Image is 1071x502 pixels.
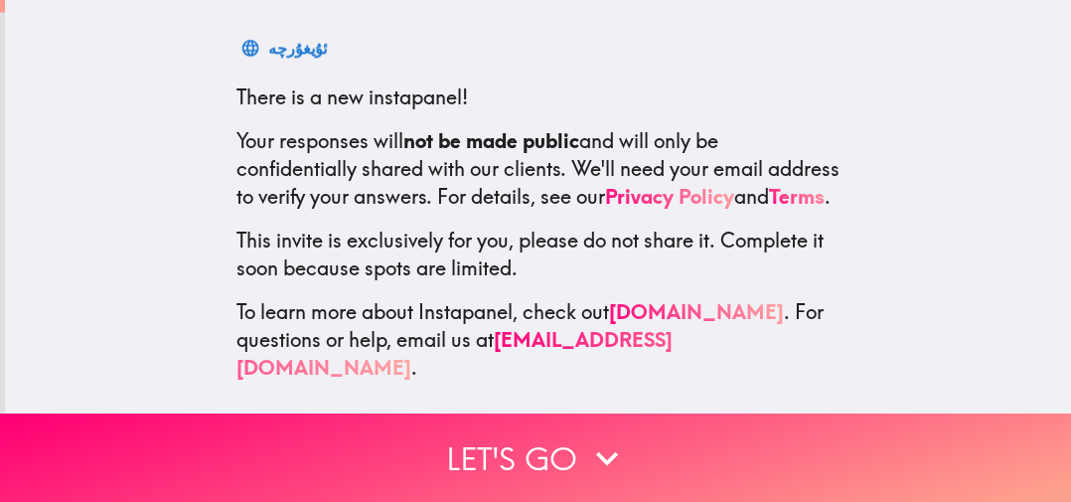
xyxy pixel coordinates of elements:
[236,28,335,68] button: ئۇيغۇرچە
[609,299,784,324] a: [DOMAIN_NAME]
[769,184,825,209] a: Terms
[236,84,468,109] span: There is a new instapanel!
[236,327,673,380] a: [EMAIL_ADDRESS][DOMAIN_NAME]
[605,184,734,209] a: Privacy Policy
[236,298,841,382] p: To learn more about Instapanel, check out . For questions or help, email us at .
[403,128,579,153] b: not be made public
[236,127,841,211] p: Your responses will and will only be confidentially shared with our clients. We'll need your emai...
[268,34,327,62] div: ئۇيغۇرچە
[236,227,841,282] p: This invite is exclusively for you, please do not share it. Complete it soon because spots are li...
